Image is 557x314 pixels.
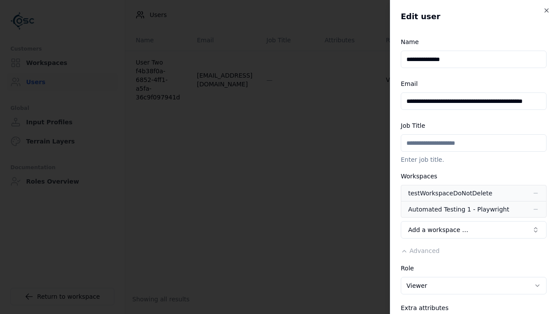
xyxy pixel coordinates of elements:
[401,80,418,87] label: Email
[401,38,419,45] label: Name
[401,155,547,164] p: Enter job title.
[401,173,437,180] label: Workspaces
[408,205,509,214] div: Automated Testing 1 - Playwright
[401,10,547,23] h2: Edit user
[409,247,440,254] span: Advanced
[401,122,425,129] label: Job Title
[401,246,440,255] button: Advanced
[408,225,468,234] span: Add a workspace …
[401,305,547,311] div: Extra attributes
[408,189,492,198] div: testWorkspaceDoNotDelete
[401,265,414,272] label: Role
